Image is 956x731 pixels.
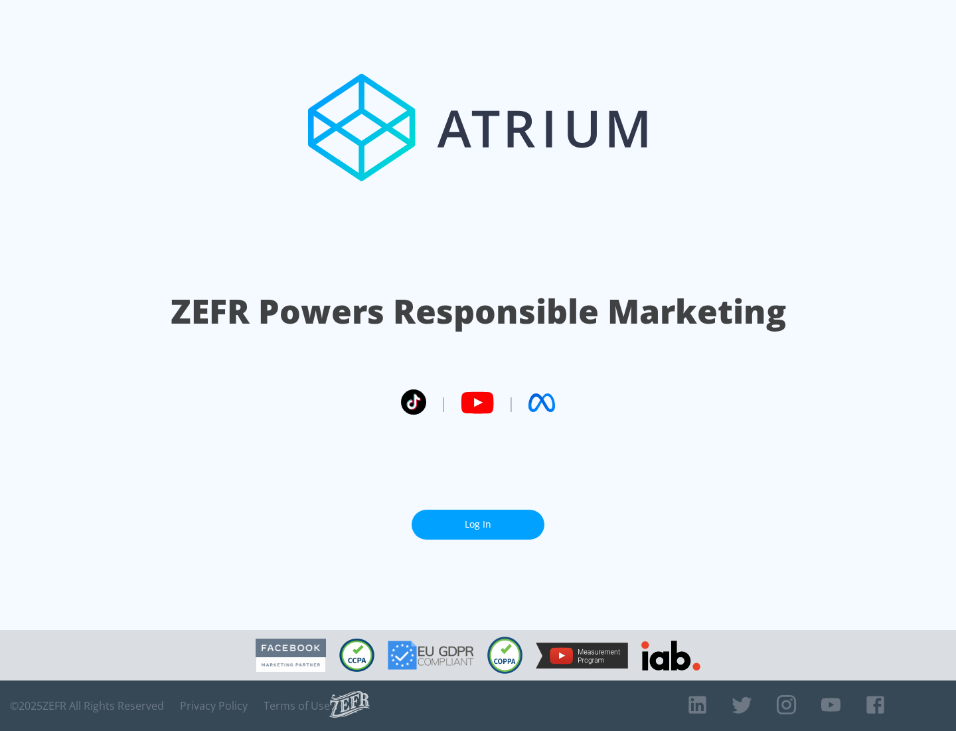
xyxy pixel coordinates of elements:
span: © 2025 ZEFR All Rights Reserved [10,699,164,712]
img: YouTube Measurement Program [536,643,628,669]
span: | [507,393,515,413]
img: CCPA Compliant [339,639,374,672]
img: GDPR Compliant [388,641,474,670]
a: Terms of Use [264,699,330,712]
img: COPPA Compliant [487,637,522,674]
a: Log In [412,510,544,540]
img: Facebook Marketing Partner [256,639,326,673]
h1: ZEFR Powers Responsible Marketing [171,288,786,334]
a: Privacy Policy [180,699,248,712]
img: IAB [641,641,700,671]
span: | [439,393,447,413]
